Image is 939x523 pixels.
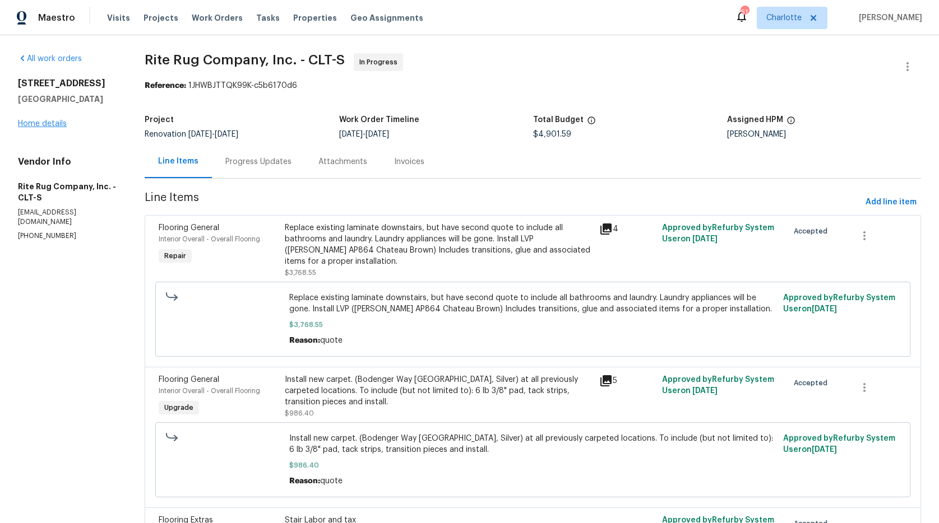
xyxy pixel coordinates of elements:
span: Upgrade [160,402,198,413]
span: Renovation [145,130,238,138]
span: Reason: [289,477,320,485]
span: [DATE] [339,130,363,138]
span: Accepted [794,377,832,389]
div: Progress Updates [225,156,292,167]
span: $3,768.55 [285,269,316,276]
span: The hpm assigned to this work order. [787,116,795,130]
span: [DATE] [812,305,837,313]
span: Geo Assignments [350,12,423,24]
div: Replace existing laminate downstairs, but have second quote to include all bathrooms and laundry.... [285,222,593,267]
span: quote [320,337,343,344]
span: Reason: [289,337,320,344]
span: [PERSON_NAME] [854,12,922,24]
span: Work Orders [192,12,243,24]
span: $3,768.55 [289,319,776,330]
span: quote [320,477,343,485]
span: The total cost of line items that have been proposed by Opendoor. This sum includes line items th... [587,116,596,130]
span: Approved by Refurby System User on [662,376,774,395]
div: Install new carpet. (Bodenger Way [GEOGRAPHIC_DATA], Silver) at all previously carpeted locations... [285,374,593,408]
h5: Total Budget [533,116,584,124]
span: - [188,130,238,138]
div: Line Items [158,156,198,167]
a: All work orders [18,55,82,63]
div: Invoices [394,156,424,167]
span: $4,901.59 [533,130,571,138]
h5: Work Order Timeline [339,116,419,124]
div: 5 [599,374,655,387]
span: Approved by Refurby System User on [783,435,895,454]
span: Projects [144,12,178,24]
b: Reference: [145,82,186,90]
span: Tasks [256,14,280,22]
span: [DATE] [692,387,718,395]
a: Home details [18,120,67,128]
span: Maestro [38,12,75,24]
span: Flooring General [159,224,219,232]
span: Charlotte [766,12,802,24]
h5: Assigned HPM [727,116,783,124]
div: Attachments [318,156,367,167]
div: [PERSON_NAME] [727,130,921,138]
span: In Progress [359,57,402,68]
span: Interior Overall - Overall Flooring [159,387,260,394]
p: [PHONE_NUMBER] [18,231,118,241]
span: [DATE] [812,446,837,454]
span: Rite Rug Company, Inc. - CLT-S [145,53,345,67]
span: Add line item [866,195,917,209]
span: Accepted [794,226,832,237]
span: Flooring General [159,376,219,384]
h4: Vendor Info [18,156,118,167]
h5: Rite Rug Company, Inc. - CLT-S [18,181,118,203]
span: - [339,130,389,138]
span: $986.40 [289,460,776,471]
span: Line Items [145,192,861,213]
div: 1JHWBJTTQK99K-c5b6170d6 [145,80,921,91]
span: [DATE] [188,130,212,138]
span: [DATE] [366,130,389,138]
h2: [STREET_ADDRESS] [18,78,118,89]
span: Replace existing laminate downstairs, but have second quote to include all bathrooms and laundry.... [289,292,776,315]
span: $986.40 [285,410,314,417]
span: [DATE] [692,235,718,243]
span: Visits [107,12,130,24]
h5: [GEOGRAPHIC_DATA] [18,94,118,105]
p: [EMAIL_ADDRESS][DOMAIN_NAME] [18,208,118,227]
span: [DATE] [215,130,238,138]
span: Approved by Refurby System User on [662,224,774,243]
div: 4 [599,222,655,236]
h5: Project [145,116,174,124]
span: Repair [160,250,191,261]
span: Approved by Refurby System User on [783,294,895,313]
span: Interior Overall - Overall Flooring [159,236,260,242]
button: Add line item [861,192,921,213]
span: Properties [293,12,337,24]
div: 51 [741,7,748,18]
span: Install new carpet. (Bodenger Way [GEOGRAPHIC_DATA], Silver) at all previously carpeted locations... [289,433,776,455]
